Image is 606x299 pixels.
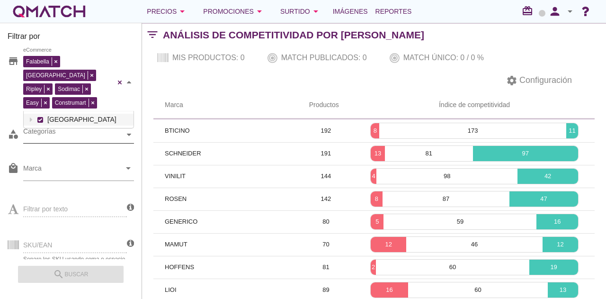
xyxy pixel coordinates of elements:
[8,31,134,46] h3: Filtrar por
[147,6,188,17] div: Precios
[8,163,19,174] i: local_mall
[371,217,383,227] p: 5
[203,6,265,17] div: Promociones
[24,57,52,66] span: Falabella
[24,71,88,80] span: [GEOGRAPHIC_DATA]
[375,6,412,17] span: Reportes
[517,172,578,181] p: 42
[55,85,82,93] span: Sodimac
[153,92,298,118] th: Marca: Not sorted.
[165,195,187,202] span: ROSEN
[165,286,177,293] span: LIOI
[473,149,578,158] p: 97
[506,75,517,86] i: settings
[543,240,578,249] p: 12
[376,172,517,181] p: 98
[517,74,572,87] span: Configuración
[545,5,564,18] i: person
[566,126,578,136] p: 11
[123,163,134,174] i: arrow_drop_down
[298,92,354,118] th: Productos: Not sorted.
[371,240,406,249] p: 12
[298,256,354,279] td: 81
[196,2,273,21] button: Promociones
[165,241,187,248] span: MAMUT
[371,285,408,295] p: 16
[564,6,576,17] i: arrow_drop_down
[371,194,383,204] p: 8
[280,6,321,17] div: Surtido
[408,285,548,295] p: 60
[310,6,321,17] i: arrow_drop_down
[329,2,372,21] a: Imágenes
[165,263,194,271] span: HOFFENS
[298,165,354,188] td: 144
[298,188,354,210] td: 142
[139,2,196,21] button: Precios
[273,2,329,21] button: Surtido
[529,263,578,272] p: 19
[298,119,354,142] td: 192
[499,72,579,89] button: Configuración
[298,233,354,256] td: 70
[372,2,416,21] a: Reportes
[371,172,376,181] p: 4
[8,55,19,67] i: store
[298,210,354,233] td: 80
[11,2,87,21] a: white-qmatch-logo
[165,127,190,134] span: BTICINO
[536,217,578,227] p: 16
[163,27,424,43] h2: Análisis de competitividad por [PERSON_NAME]
[45,114,131,126] label: [GEOGRAPHIC_DATA]
[53,99,89,107] span: Construmart
[383,217,536,227] p: 59
[371,149,385,158] p: 13
[406,240,543,249] p: 46
[354,92,595,118] th: Índice de competitividad: Not sorted.
[379,126,566,136] p: 173
[383,194,509,204] p: 87
[165,150,201,157] span: SCHNEIDER
[177,6,188,17] i: arrow_drop_down
[24,99,41,107] span: Easy
[24,85,44,93] span: Ripley
[509,194,578,204] p: 47
[385,149,473,158] p: 81
[548,285,578,295] p: 13
[254,6,265,17] i: arrow_drop_down
[371,126,379,136] p: 8
[522,5,537,17] i: redeem
[298,142,354,165] td: 191
[165,172,186,180] span: VINILIT
[8,128,19,140] i: category
[115,54,125,111] div: Clear all
[165,218,197,225] span: GENERICO
[371,263,376,272] p: 2
[333,6,368,17] span: Imágenes
[376,263,529,272] p: 60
